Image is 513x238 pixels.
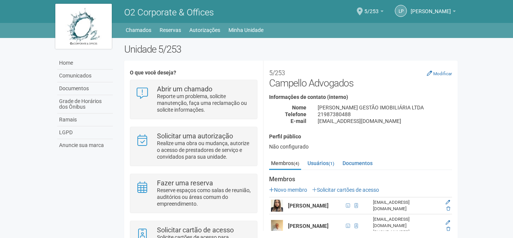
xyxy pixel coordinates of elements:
strong: Solicitar cartão de acesso [157,226,234,234]
a: Documentos [57,82,113,95]
div: [EMAIL_ADDRESS][DOMAIN_NAME] [373,216,438,229]
h4: O que você deseja? [130,70,257,76]
a: Excluir membro [446,226,450,232]
strong: E-mail [291,118,306,124]
a: Editar membro [446,220,450,225]
a: 5/253 [364,9,384,15]
p: Realize uma obra ou mudança, autorize o acesso de prestadores de serviço e convidados para sua un... [157,140,251,160]
a: Solicitar cartões de acesso [312,187,379,193]
div: 21987380488 [312,111,458,118]
a: Comunicados [57,70,113,82]
img: logo.jpg [55,4,112,49]
strong: [PERSON_NAME] [288,203,329,209]
span: 5/253 [364,1,379,14]
small: (1) [329,161,334,166]
strong: Solicitar uma autorização [157,132,233,140]
small: Modificar [433,71,452,76]
a: Fazer uma reserva Reserve espaços como salas de reunião, auditórios ou áreas comum do empreendime... [136,180,251,207]
div: Não configurado [269,143,452,150]
h2: Unidade 5/253 [124,44,458,55]
a: Usuários(1) [306,158,336,169]
span: O2 Corporate & Offices [124,7,214,18]
a: Editar membro [446,200,450,205]
p: Reserve espaços como salas de reunião, auditórios ou áreas comum do empreendimento. [157,187,251,207]
h4: Perfil público [269,134,452,139]
a: LP [395,5,407,17]
strong: [PERSON_NAME] [288,223,329,229]
a: Membros(4) [269,158,301,170]
div: [PERSON_NAME] GESTÃO IMOBILIÁRIA LTDA [312,104,458,111]
h2: Campello Advogados [269,66,452,89]
p: Reporte um problema, solicite manutenção, faça uma reclamação ou solicite informações. [157,93,251,113]
div: [EMAIL_ADDRESS][DOMAIN_NAME] [373,199,438,212]
a: Ramais [57,114,113,126]
span: Cartão de acesso ativo [352,202,360,210]
a: Minha Unidade [228,25,263,35]
a: Documentos [341,158,374,169]
a: Modificar [427,70,452,76]
a: [PERSON_NAME] [411,9,456,15]
span: Cartão de acesso ativo [352,222,360,230]
a: Abrir um chamado Reporte um problema, solicite manutenção, faça uma reclamação ou solicite inform... [136,86,251,113]
span: LUIS PHILIPE CABRAL DE ANDRADE [411,1,451,14]
strong: Telefone [285,111,306,117]
h4: Informações de contato (interno) [269,94,452,100]
strong: Nome [292,105,306,111]
a: Reservas [160,25,181,35]
a: Home [57,57,113,70]
small: (4) [294,161,299,166]
span: CPF 103.580.247-30 [344,202,352,210]
span: CPF 464.985.407-53 [344,222,352,230]
a: LGPD [57,126,113,139]
strong: Fazer uma reserva [157,179,213,187]
a: Novo membro [269,187,307,193]
strong: Membros [269,176,452,183]
div: [EMAIL_ADDRESS][DOMAIN_NAME] [312,118,458,124]
a: Grade de Horários dos Ônibus [57,95,113,114]
a: Chamados [126,25,151,35]
a: Solicitar uma autorização Realize uma obra ou mudança, autorize o acesso de prestadores de serviç... [136,133,251,160]
div: [PHONE_NUMBER] [373,229,438,235]
img: user.png [271,220,283,232]
strong: Abrir um chamado [157,85,212,93]
a: Autorizações [189,25,220,35]
a: Excluir membro [446,206,450,211]
img: user.png [271,200,283,212]
small: 5/253 [269,69,285,77]
a: Anuncie sua marca [57,139,113,152]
